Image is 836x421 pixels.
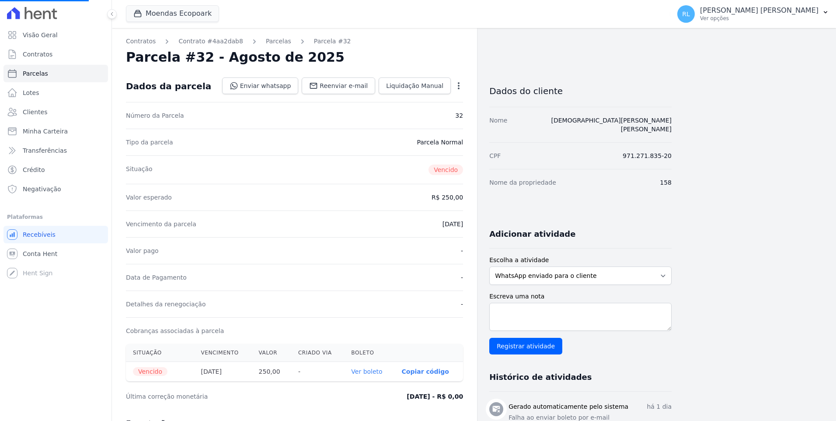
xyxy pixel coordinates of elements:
[551,117,672,133] a: [DEMOGRAPHIC_DATA][PERSON_NAME] [PERSON_NAME]
[3,161,108,179] a: Crédito
[489,229,575,239] h3: Adicionar atividade
[126,220,196,228] dt: Vencimento da parcela
[660,178,672,187] dd: 158
[23,185,61,193] span: Negativação
[3,142,108,159] a: Transferências
[407,392,463,401] dd: [DATE] - R$ 0,00
[266,37,291,46] a: Parcelas
[509,402,628,411] h3: Gerado automaticamente pelo sistema
[252,362,291,382] th: 250,00
[126,5,219,22] button: Moendas Ecopoark
[489,256,672,265] label: Escolha a atividade
[23,31,58,39] span: Visão Geral
[432,193,463,202] dd: R$ 250,00
[428,165,463,175] span: Vencido
[23,230,56,239] span: Recebíveis
[194,362,252,382] th: [DATE]
[489,338,562,354] input: Registrar atividade
[461,300,463,309] dd: -
[126,165,153,175] dt: Situação
[3,245,108,263] a: Conta Hent
[126,138,173,147] dt: Tipo da parcela
[489,151,501,160] dt: CPF
[3,46,108,63] a: Contratos
[3,180,108,198] a: Negativação
[623,151,672,160] dd: 971.271.835-20
[126,246,159,255] dt: Valor pago
[3,226,108,243] a: Recebíveis
[23,69,48,78] span: Parcelas
[461,273,463,282] dd: -
[455,111,463,120] dd: 32
[647,402,672,411] p: há 1 dia
[402,368,449,375] button: Copiar código
[489,116,507,133] dt: Nome
[3,26,108,44] a: Visão Geral
[126,193,172,202] dt: Valor esperado
[23,146,67,155] span: Transferências
[126,300,206,309] dt: Detalhes da renegociação
[314,37,351,46] a: Parcela #32
[23,127,68,136] span: Minha Carteira
[23,165,45,174] span: Crédito
[489,292,672,301] label: Escreva uma nota
[178,37,243,46] a: Contrato #4aa2dab8
[442,220,463,228] dd: [DATE]
[222,77,299,94] a: Enviar whatsapp
[344,344,394,362] th: Boleto
[379,77,451,94] a: Liquidação Manual
[23,108,47,116] span: Clientes
[3,84,108,102] a: Lotes
[133,367,167,376] span: Vencido
[3,65,108,82] a: Parcelas
[351,368,382,375] a: Ver boleto
[23,88,39,97] span: Lotes
[7,212,104,222] div: Plataformas
[489,86,672,96] h3: Dados do cliente
[670,2,836,26] button: RL [PERSON_NAME] [PERSON_NAME] Ver opções
[126,37,463,46] nav: Breadcrumb
[126,49,345,65] h2: Parcela #32 - Agosto de 2025
[700,6,819,15] p: [PERSON_NAME] [PERSON_NAME]
[320,81,368,90] span: Reenviar e-mail
[126,111,184,120] dt: Número da Parcela
[126,344,194,362] th: Situação
[126,326,224,335] dt: Cobranças associadas à parcela
[682,11,690,17] span: RL
[3,123,108,140] a: Minha Carteira
[3,103,108,121] a: Clientes
[23,249,57,258] span: Conta Hent
[489,178,556,187] dt: Nome da propriedade
[291,362,344,382] th: -
[489,372,592,382] h3: Histórico de atividades
[461,246,463,255] dd: -
[126,273,187,282] dt: Data de Pagamento
[23,50,52,59] span: Contratos
[291,344,344,362] th: Criado via
[126,37,156,46] a: Contratos
[126,81,211,91] div: Dados da parcela
[126,392,325,401] dt: Última correção monetária
[700,15,819,22] p: Ver opções
[417,138,463,147] dd: Parcela Normal
[252,344,291,362] th: Valor
[302,77,375,94] a: Reenviar e-mail
[194,344,252,362] th: Vencimento
[386,81,443,90] span: Liquidação Manual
